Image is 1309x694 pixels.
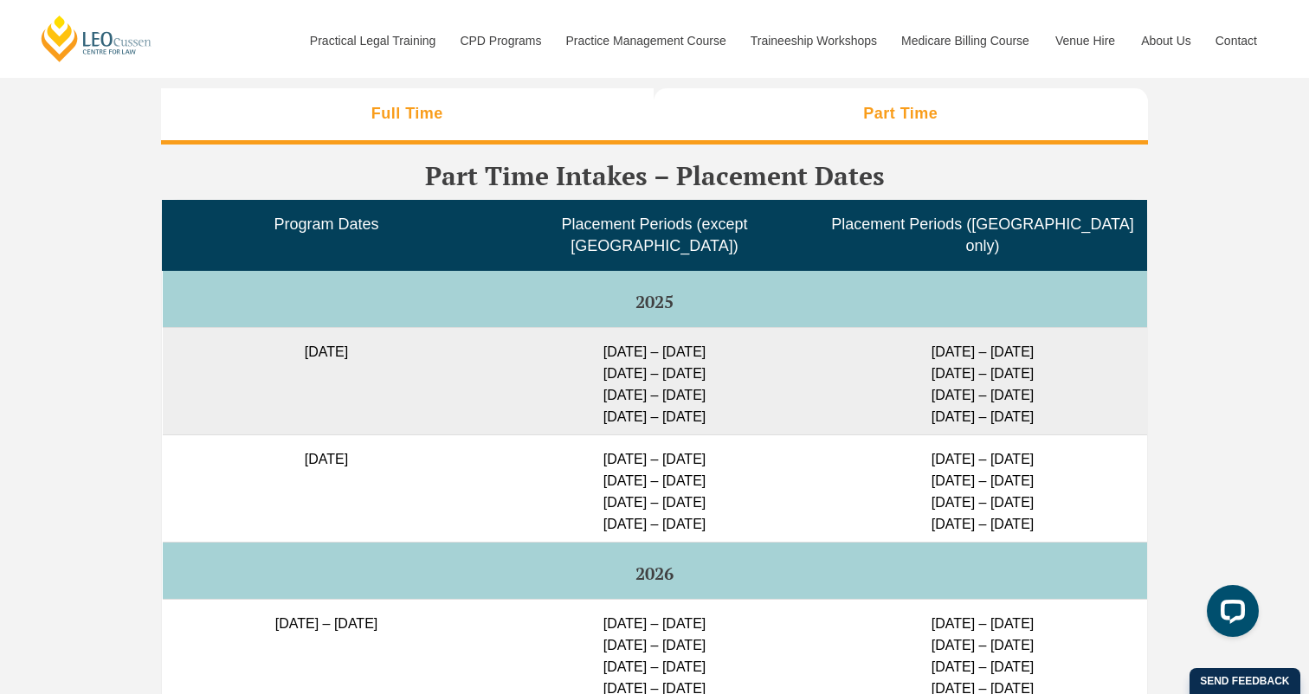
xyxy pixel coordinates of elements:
h5: 2025 [170,292,1140,312]
h3: Part Time [863,104,938,124]
span: Program Dates [274,215,378,233]
a: [PERSON_NAME] Centre for Law [39,14,154,63]
h3: Full Time [371,104,443,124]
td: [DATE] – [DATE] [DATE] – [DATE] [DATE] – [DATE] [DATE] – [DATE] [491,327,819,434]
a: About Us [1128,3,1203,78]
a: Practical Legal Training [297,3,448,78]
td: [DATE] – [DATE] [DATE] – [DATE] [DATE] – [DATE] [DATE] – [DATE] [491,434,819,542]
a: Practice Management Course [553,3,738,78]
a: Contact [1203,3,1270,78]
iframe: LiveChat chat widget [1193,578,1266,651]
h3: Part Time Intakes – Placement Dates [161,162,1148,190]
a: Medicare Billing Course [888,3,1042,78]
td: [DATE] – [DATE] [DATE] – [DATE] [DATE] – [DATE] [DATE] – [DATE] [819,327,1147,434]
span: Placement Periods ([GEOGRAPHIC_DATA] only) [831,215,1133,254]
td: [DATE] [163,327,491,434]
a: Venue Hire [1042,3,1128,78]
td: [DATE] [163,434,491,542]
td: [DATE] – [DATE] [DATE] – [DATE] [DATE] – [DATE] [DATE] – [DATE] [819,434,1147,542]
a: Traineeship Workshops [738,3,888,78]
a: CPD Programs [447,3,552,78]
h5: 2026 [170,564,1140,583]
span: Placement Periods (except [GEOGRAPHIC_DATA]) [561,215,747,254]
